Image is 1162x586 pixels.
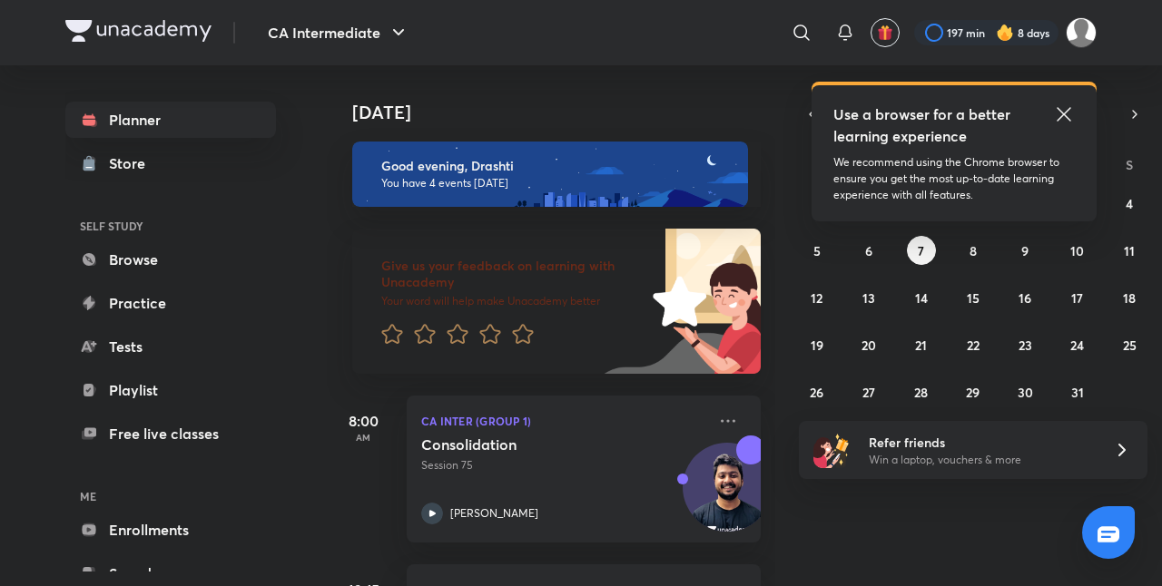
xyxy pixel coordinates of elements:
[381,258,646,290] h6: Give us your feedback on learning with Unacademy
[959,236,988,265] button: October 8, 2025
[1021,242,1029,259] abbr: October 9, 2025
[1019,289,1031,307] abbr: October 16, 2025
[811,289,822,307] abbr: October 12, 2025
[907,377,936,406] button: October 28, 2025
[1066,17,1097,48] img: Drashti Patel
[854,283,883,312] button: October 13, 2025
[966,384,980,401] abbr: October 29, 2025
[1115,330,1144,359] button: October 25, 2025
[915,289,928,307] abbr: October 14, 2025
[65,328,276,365] a: Tests
[813,432,850,468] img: referral
[65,512,276,548] a: Enrollments
[1071,289,1083,307] abbr: October 17, 2025
[854,330,883,359] button: October 20, 2025
[869,452,1092,468] p: Win a laptop, vouchers & more
[327,410,399,432] h5: 8:00
[1010,236,1039,265] button: October 9, 2025
[907,236,936,265] button: October 7, 2025
[907,330,936,359] button: October 21, 2025
[257,15,420,51] button: CA Intermediate
[450,505,538,522] p: [PERSON_NAME]
[810,384,823,401] abbr: October 26, 2025
[1115,236,1144,265] button: October 11, 2025
[1123,289,1136,307] abbr: October 18, 2025
[970,242,977,259] abbr: October 8, 2025
[959,330,988,359] button: October 22, 2025
[65,285,276,321] a: Practice
[109,152,156,174] div: Store
[811,337,823,354] abbr: October 19, 2025
[352,102,779,123] h4: [DATE]
[813,242,821,259] abbr: October 5, 2025
[1018,384,1033,401] abbr: October 30, 2025
[862,337,876,354] abbr: October 20, 2025
[65,102,276,138] a: Planner
[684,453,771,540] img: Avatar
[381,176,732,190] p: You have 4 events [DATE]
[1063,236,1092,265] button: October 10, 2025
[591,229,761,374] img: feedback_image
[967,337,980,354] abbr: October 22, 2025
[1123,337,1137,354] abbr: October 25, 2025
[918,242,924,259] abbr: October 7, 2025
[1115,283,1144,312] button: October 18, 2025
[1019,337,1032,354] abbr: October 23, 2025
[833,103,1014,147] h5: Use a browser for a better learning experience
[854,236,883,265] button: October 6, 2025
[65,20,212,42] img: Company Logo
[862,289,875,307] abbr: October 13, 2025
[65,210,276,241] h6: SELF STUDY
[871,18,900,47] button: avatar
[907,283,936,312] button: October 14, 2025
[1124,242,1135,259] abbr: October 11, 2025
[421,457,706,474] p: Session 75
[1126,156,1133,173] abbr: Saturday
[914,384,928,401] abbr: October 28, 2025
[421,410,706,432] p: CA Inter (Group 1)
[1010,377,1039,406] button: October 30, 2025
[1063,377,1092,406] button: October 31, 2025
[803,330,832,359] button: October 19, 2025
[1063,283,1092,312] button: October 17, 2025
[803,377,832,406] button: October 26, 2025
[996,24,1014,42] img: streak
[1010,330,1039,359] button: October 23, 2025
[862,384,875,401] abbr: October 27, 2025
[877,24,893,41] img: avatar
[327,432,399,443] p: AM
[959,283,988,312] button: October 15, 2025
[65,145,276,181] a: Store
[865,242,872,259] abbr: October 6, 2025
[869,433,1092,452] h6: Refer friends
[381,158,732,174] h6: Good evening, Drashti
[65,415,276,452] a: Free live classes
[65,481,276,512] h6: ME
[1063,330,1092,359] button: October 24, 2025
[1070,242,1084,259] abbr: October 10, 2025
[967,289,980,307] abbr: October 15, 2025
[65,241,276,278] a: Browse
[421,435,647,454] h5: Consolidation
[352,142,748,207] img: evening
[381,294,646,308] p: Your word will help make Unacademy better
[1070,337,1084,354] abbr: October 24, 2025
[803,236,832,265] button: October 5, 2025
[1126,195,1133,212] abbr: October 4, 2025
[1115,189,1144,218] button: October 4, 2025
[65,372,276,408] a: Playlist
[65,20,212,46] a: Company Logo
[803,283,832,312] button: October 12, 2025
[833,154,1075,203] p: We recommend using the Chrome browser to ensure you get the most up-to-date learning experience w...
[854,377,883,406] button: October 27, 2025
[1010,283,1039,312] button: October 16, 2025
[915,337,927,354] abbr: October 21, 2025
[1071,384,1084,401] abbr: October 31, 2025
[959,377,988,406] button: October 29, 2025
